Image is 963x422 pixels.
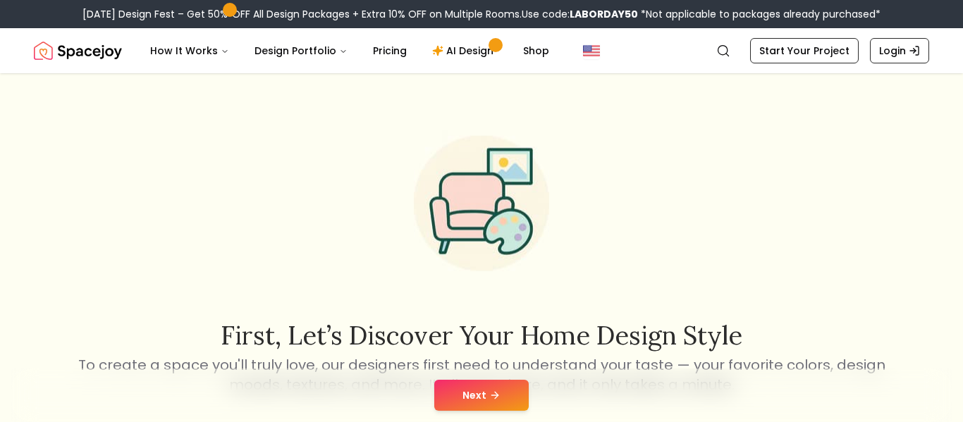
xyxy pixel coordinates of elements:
a: Login [870,38,929,63]
span: *Not applicable to packages already purchased* [638,7,881,21]
div: [DATE] Design Fest – Get 50% OFF All Design Packages + Extra 10% OFF on Multiple Rooms. [82,7,881,21]
a: Pricing [362,37,418,65]
button: Next [434,380,529,411]
button: Design Portfolio [243,37,359,65]
img: Start Style Quiz Illustration [391,113,572,294]
nav: Global [34,28,929,73]
img: United States [583,42,600,59]
a: Start Your Project [750,38,859,63]
a: Spacejoy [34,37,122,65]
p: To create a space you'll truly love, our designers first need to understand your taste — your fav... [75,355,888,395]
button: How It Works [139,37,240,65]
a: Shop [512,37,560,65]
span: Use code: [522,7,638,21]
nav: Main [139,37,560,65]
img: Spacejoy Logo [34,37,122,65]
h2: First, let’s discover your home design style [75,321,888,349]
a: AI Design [421,37,509,65]
b: LABORDAY50 [570,7,638,21]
